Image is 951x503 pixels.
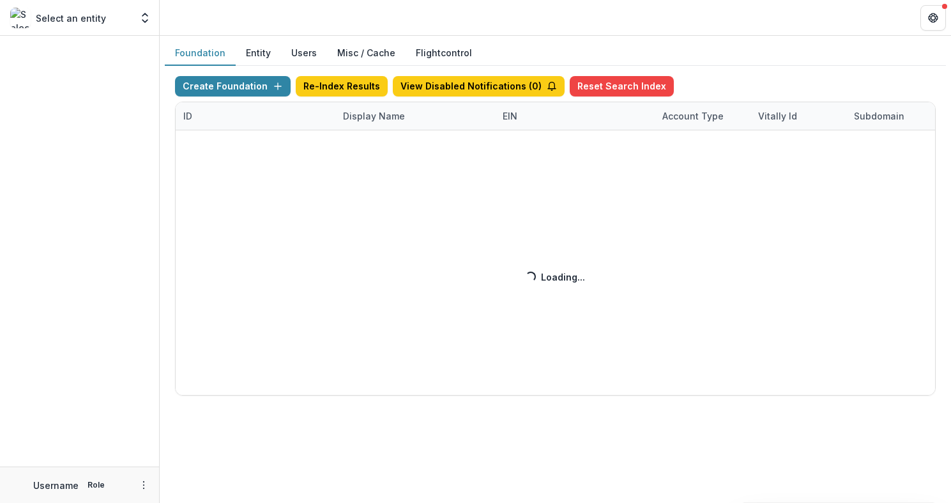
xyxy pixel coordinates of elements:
[236,41,281,66] button: Entity
[416,46,472,59] a: Flightcontrol
[165,41,236,66] button: Foundation
[33,479,79,492] p: Username
[327,41,406,66] button: Misc / Cache
[136,477,151,493] button: More
[281,41,327,66] button: Users
[84,479,109,491] p: Role
[920,5,946,31] button: Get Help
[136,5,154,31] button: Open entity switcher
[10,8,31,28] img: Select an entity
[36,12,106,25] p: Select an entity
